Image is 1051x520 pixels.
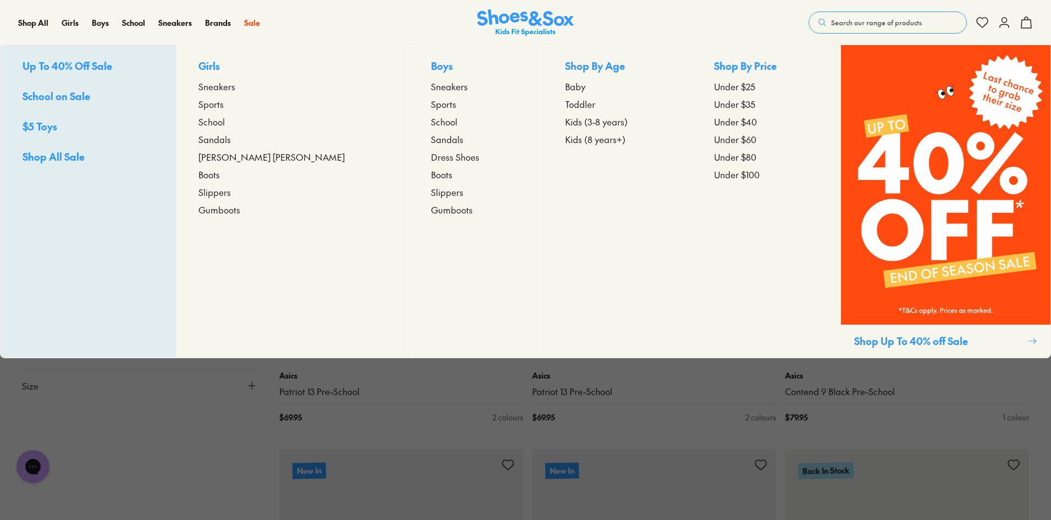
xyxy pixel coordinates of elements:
span: Sneakers [198,80,235,93]
a: Sandals [198,133,386,146]
img: SNS_WEBASSETS_GRID_1080x1440_3.png [841,45,1050,325]
a: Gumboots [198,203,386,216]
a: Sneakers [158,17,192,29]
span: $ 69.95 [279,412,302,423]
a: Boots [198,168,386,181]
div: 2 colours [493,412,523,423]
span: Sports [431,97,456,111]
span: Baby [565,80,585,93]
a: Boots [431,168,521,181]
iframe: Gorgias live chat messenger [11,446,55,487]
a: Girls [62,17,79,29]
span: $5 Toys [23,119,57,133]
a: Kids (8 years+) [565,133,670,146]
span: Under $25 [714,80,755,93]
span: $ 79.95 [785,412,807,423]
a: School [431,115,521,128]
span: Gumboots [431,203,473,216]
span: Under $100 [714,168,760,181]
span: Kids (3-8 years) [565,115,628,128]
button: Size [22,370,257,401]
a: Sneakers [198,80,386,93]
span: Search our range of products [831,18,922,28]
a: Up To 40% Off Sale [23,58,154,75]
button: Search our range of products [809,12,967,34]
span: Size [22,379,38,392]
a: Contend 9 Black Pre-School [785,386,1029,398]
p: Boys [431,58,521,75]
a: Slippers [198,185,386,199]
a: Shop All [18,17,48,29]
a: Patriot 13 Pre-School [279,386,523,398]
a: Patriot 13 Pre-School [532,386,776,398]
a: Sports [431,97,521,111]
span: Girls [62,17,79,28]
span: Toddler [565,97,595,111]
a: School [198,115,386,128]
div: 2 colours [745,412,776,423]
span: Under $60 [714,133,756,146]
span: Under $40 [714,115,757,128]
span: Sneakers [158,17,192,28]
a: Under $35 [714,97,818,111]
div: 1 colour [1003,412,1029,423]
a: Brands [205,17,231,29]
span: Gumboots [198,203,240,216]
span: School on Sale [23,89,90,103]
a: Under $80 [714,150,818,163]
p: Girls [198,58,386,75]
p: Back In Stock [798,462,854,479]
p: Shop By Age [565,58,670,75]
span: Sneakers [431,80,468,93]
span: Kids (8 years+) [565,133,626,146]
a: Sale [244,17,260,29]
span: Boys [92,17,109,28]
img: SNS_Logo_Responsive.svg [477,9,574,36]
span: Under $80 [714,150,756,163]
a: Dress Shoes [431,150,521,163]
span: Brands [205,17,231,28]
p: New In [545,462,579,479]
a: Shop Up To 40% off Sale [840,45,1050,358]
a: Shoes & Sox [477,9,574,36]
span: School [198,115,225,128]
a: School [122,17,145,29]
a: Kids (3-8 years) [565,115,670,128]
span: Boots [431,168,452,181]
span: Dress Shoes [431,150,479,163]
a: Under $100 [714,168,818,181]
span: School [122,17,145,28]
p: Asics [785,370,1029,381]
a: Sports [198,97,386,111]
a: [PERSON_NAME] [PERSON_NAME] [198,150,386,163]
span: Sandals [431,133,463,146]
span: Sale [244,17,260,28]
a: Slippers [431,185,521,199]
a: Gumboots [431,203,521,216]
a: Boys [92,17,109,29]
a: Under $60 [714,133,818,146]
span: Slippers [431,185,463,199]
span: [PERSON_NAME] [PERSON_NAME] [198,150,345,163]
a: Sneakers [431,80,521,93]
p: New In [292,462,326,479]
a: Under $40 [714,115,818,128]
a: Baby [565,80,670,93]
span: Slippers [198,185,231,199]
span: Sports [198,97,224,111]
p: Shop By Price [714,58,818,75]
span: $ 69.95 [532,412,555,423]
p: Asics [279,370,523,381]
a: Under $25 [714,80,818,93]
span: Under $35 [714,97,755,111]
p: Asics [532,370,776,381]
span: Sandals [198,133,231,146]
a: $5 Toys [23,119,154,136]
a: Toddler [565,97,670,111]
a: Sandals [431,133,521,146]
span: Shop All [18,17,48,28]
span: Up To 40% Off Sale [23,59,112,73]
span: Shop All Sale [23,150,85,163]
span: School [431,115,457,128]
